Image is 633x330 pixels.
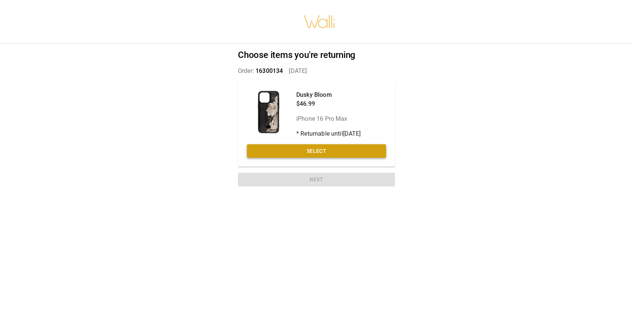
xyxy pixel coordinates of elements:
img: walli-inc.myshopify.com [303,6,336,38]
p: $46.99 [296,99,361,108]
p: Order: [DATE] [238,67,395,75]
button: Select [247,144,386,158]
p: Dusky Bloom [296,90,361,99]
p: iPhone 16 Pro Max [296,114,361,123]
h2: Choose items you're returning [238,50,395,61]
span: 16300134 [256,67,283,74]
p: * Returnable until [DATE] [296,129,361,138]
